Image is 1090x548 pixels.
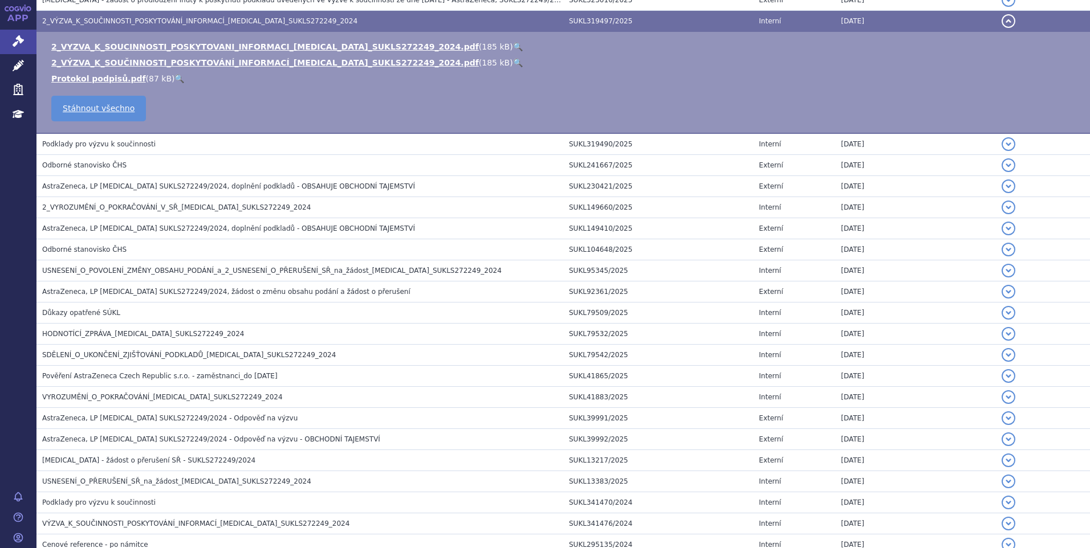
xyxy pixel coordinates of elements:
td: SUKL39992/2025 [563,429,753,450]
td: [DATE] [835,11,995,32]
span: Interní [759,309,781,317]
span: 185 kB [482,58,510,67]
button: detail [1002,285,1015,298]
td: [DATE] [835,387,995,408]
td: [DATE] [835,133,995,155]
button: detail [1002,496,1015,509]
span: USNESENÍ_O_POVOLENÍ_ZMĚNY_OBSAHU_PODÁNÍ_a_2_USNESENÍ_O_PŘERUŠENÍ_SŘ_na_žádost_ULTOMIRIS_SUKLS2722... [42,267,502,275]
span: 185 kB [482,42,510,51]
span: Interní [759,351,781,359]
span: Interní [759,372,781,380]
span: Interní [759,203,781,211]
span: ULTOMIRIS - žádost o přerušení SŘ - SUKLS272249/2024 [42,456,255,464]
button: detail [1002,475,1015,488]
td: SUKL13217/2025 [563,450,753,471]
td: SUKL319490/2025 [563,133,753,155]
span: Externí [759,161,783,169]
td: [DATE] [835,345,995,366]
span: USNESENÍ_O_PŘERUŠENÍ_SŘ_na_žádost_ULTOMIRIS_SUKLS272249_2024 [42,477,311,485]
button: detail [1002,243,1015,256]
td: [DATE] [835,429,995,450]
span: Pověření AstraZeneca Czech Republic s.r.o. - zaměstnanci_do 31.12.2025 [42,372,278,380]
span: Podklady pro výzvu k součinnosti [42,140,156,148]
button: detail [1002,432,1015,446]
td: [DATE] [835,324,995,345]
button: detail [1002,201,1015,214]
td: SUKL79542/2025 [563,345,753,366]
span: Externí [759,456,783,464]
button: detail [1002,453,1015,467]
button: detail [1002,179,1015,193]
td: [DATE] [835,176,995,197]
span: Externí [759,414,783,422]
button: detail [1002,306,1015,320]
span: Externí [759,435,783,443]
button: detail [1002,14,1015,28]
span: Odborné stanovisko ČHS [42,161,127,169]
td: [DATE] [835,260,995,281]
td: SUKL13383/2025 [563,471,753,492]
td: SUKL92361/2025 [563,281,753,302]
td: SUKL79509/2025 [563,302,753,324]
td: [DATE] [835,492,995,513]
td: SUKL41865/2025 [563,366,753,387]
td: [DATE] [835,302,995,324]
td: SUKL104648/2025 [563,239,753,260]
a: 🔍 [513,58,523,67]
span: Odborné stanovisko ČHS [42,246,127,253]
button: detail [1002,137,1015,151]
span: Interní [759,330,781,338]
span: AstraZeneca, LP Ultomiris SUKLS272249/2024 - Odpověď na výzvu [42,414,298,422]
a: 2_VYZVA_K_SOUCINNOSTI_POSKYTOVANI_INFORMACI_[MEDICAL_DATA]_SUKLS272249_2024.pdf [51,42,479,51]
td: SUKL241667/2025 [563,155,753,176]
button: detail [1002,517,1015,530]
td: SUKL341470/2024 [563,492,753,513]
td: [DATE] [835,239,995,260]
td: SUKL230421/2025 [563,176,753,197]
span: Externí [759,182,783,190]
button: detail [1002,222,1015,235]
span: Externí [759,288,783,296]
a: Protokol podpisů.pdf [51,74,146,83]
td: SUKL41883/2025 [563,387,753,408]
button: detail [1002,158,1015,172]
span: Interní [759,393,781,401]
span: Interní [759,140,781,148]
td: [DATE] [835,218,995,239]
a: 2_VÝZVA_K_SOUČINNOSTI_POSKYTOVÁNÍ_INFORMACÍ_[MEDICAL_DATA]_SUKLS272249_2024.pdf [51,58,479,67]
td: [DATE] [835,155,995,176]
td: [DATE] [835,471,995,492]
td: [DATE] [835,513,995,534]
span: Externí [759,224,783,232]
span: Interní [759,477,781,485]
span: VÝZVA_K_SOUČINNOSTI_POSKYTOVÁNÍ_INFORMACÍ_ULTOMIRIS_SUKLS272249_2024 [42,520,349,527]
button: detail [1002,411,1015,425]
span: AstraZeneca, LP Ultomiris SUKLS272249/2024, žádost o změnu obsahu podání a žádost o přerušení [42,288,410,296]
span: Interní [759,17,781,25]
td: [DATE] [835,408,995,429]
td: SUKL39991/2025 [563,408,753,429]
button: detail [1002,348,1015,362]
span: VYROZUMĚNÍ_O_POKRAČOVÁNÍ_ULTOMIRIS_SUKLS272249_2024 [42,393,283,401]
td: SUKL149660/2025 [563,197,753,218]
li: ( ) [51,41,1079,52]
span: HODNOTÍCÍ_ZPRÁVA_ULTOMIRIS_SUKLS272249_2024 [42,330,245,338]
span: Interní [759,267,781,275]
td: [DATE] [835,197,995,218]
td: [DATE] [835,281,995,302]
button: detail [1002,264,1015,277]
td: SUKL149410/2025 [563,218,753,239]
span: 2_VYROZUMĚNÍ_O_POKRAČOVÁNÍ_V_SŘ_ULTOMIRIS_SUKLS272249_2024 [42,203,311,211]
span: 2_VÝZVA_K_SOUČINNOSTI_POSKYTOVÁNÍ_INFORMACÍ_ULTOMIRIS_SUKLS272249_2024 [42,17,357,25]
td: [DATE] [835,366,995,387]
a: 🔍 [174,74,184,83]
span: Důkazy opatřené SÚKL [42,309,120,317]
span: AstraZeneca, LP Ultomiris SUKLS272249/2024, doplnění podkladů - OBSAHUJE OBCHODNÍ TAJEMSTVÍ [42,224,415,232]
span: Interní [759,520,781,527]
li: ( ) [51,73,1079,84]
td: [DATE] [835,450,995,471]
td: SUKL319497/2025 [563,11,753,32]
td: SUKL341476/2024 [563,513,753,534]
td: SUKL95345/2025 [563,260,753,281]
li: ( ) [51,57,1079,68]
